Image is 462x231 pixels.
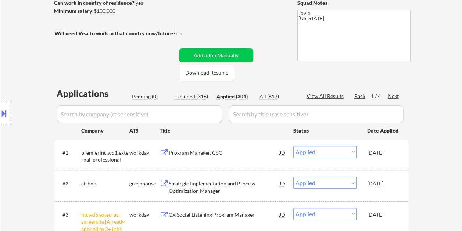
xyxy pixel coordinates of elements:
[367,127,400,134] div: Date Applied
[179,48,253,62] button: Add a Job Manually
[169,149,280,156] div: Program Manager, CoC
[62,211,75,219] div: #3
[229,105,404,123] input: Search by title (case sensitive)
[279,208,286,221] div: JD
[54,8,94,14] strong: Minimum salary:
[367,180,400,187] div: [DATE]
[307,93,346,100] div: View All Results
[388,93,400,100] div: Next
[54,30,177,36] strong: Will need Visa to work in that country now/future?:
[367,149,400,156] div: [DATE]
[354,93,366,100] div: Back
[216,93,253,100] div: Applied (301)
[371,93,388,100] div: 1 / 4
[293,124,357,137] div: Status
[180,65,234,81] button: Download Resume
[279,177,286,190] div: JD
[367,211,400,219] div: [DATE]
[279,146,286,159] div: JD
[259,93,296,100] div: All (617)
[174,93,211,100] div: Excluded (316)
[176,30,197,37] div: no
[129,180,160,187] div: greenhouse
[129,211,160,219] div: workday
[132,93,169,100] div: Pending (0)
[57,105,222,123] input: Search by company (case sensitive)
[81,180,129,187] div: airbnb
[54,7,176,15] div: $100,000
[160,127,286,134] div: Title
[129,149,160,156] div: workday
[129,127,160,134] div: ATS
[169,211,280,219] div: CX Social Listening Program Manager
[62,180,75,187] div: #2
[169,180,280,194] div: Strategic Implementation and Process Optimization Manager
